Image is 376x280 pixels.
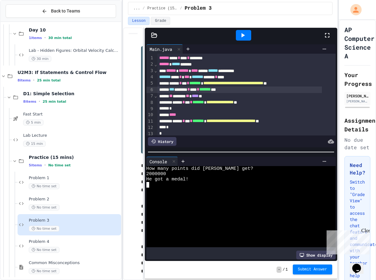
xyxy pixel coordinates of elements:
[277,267,281,273] span: -
[29,239,120,244] span: Problem 4
[23,91,120,96] span: D1: Simple Selection
[146,80,154,86] div: 5
[296,251,336,259] div: Show display
[29,155,120,160] span: Practice (15 mins)
[29,197,120,202] span: Problem 2
[283,267,285,272] span: /
[23,120,43,125] span: 5 min
[128,17,150,25] button: Lesson
[29,36,42,40] span: 1 items
[146,55,154,61] div: 1
[29,27,120,33] span: Day 10
[146,171,166,177] span: 2000000
[29,56,51,62] span: 30 min
[133,6,140,11] span: ...
[350,161,365,176] h3: Need Help?
[350,255,370,274] iframe: chat widget
[44,163,46,168] span: •
[180,6,182,11] span: /
[146,44,183,54] div: Main.java
[146,106,154,112] div: 9
[29,163,42,167] span: 5 items
[146,93,154,99] div: 7
[146,118,154,125] div: 11
[48,36,72,40] span: 30 min total
[29,268,59,274] span: No time set
[146,61,154,67] div: 2
[29,175,120,181] span: Problem 1
[29,48,120,53] span: Lab - Hidden Figures: Orbital Velocity Calculator
[29,183,59,189] span: No time set
[146,68,154,74] div: 3
[18,78,31,82] span: 8 items
[344,116,370,134] h2: Assignment Details
[154,93,157,98] span: Fold line
[147,6,177,11] span: Practice (15 mins)
[23,100,36,104] span: 8 items
[43,100,66,104] span: 25 min total
[3,2,43,40] div: Chat with us now!Close
[346,93,368,99] div: [PERSON_NAME]
[286,267,288,272] span: 1
[23,141,46,147] span: 15 min
[6,4,116,18] button: Back to Teams
[29,204,59,210] span: No time set
[146,131,154,137] div: 13
[146,166,253,171] span: How many points did [PERSON_NAME] get?
[51,8,80,14] span: Back to Teams
[344,2,363,17] div: My Account
[143,6,145,11] span: /
[151,17,170,25] button: Grade
[29,260,120,266] span: Common Misconceptions
[33,78,34,83] span: •
[48,163,71,167] span: No time set
[29,247,59,253] span: No time set
[146,87,154,93] div: 6
[23,112,120,117] span: Fast Start
[146,177,189,182] span: He got a medal!
[29,226,59,232] span: No time set
[18,70,120,75] span: U2M3: If Statements & Control Flow
[154,68,157,73] span: Fold line
[344,25,374,60] h1: AP Computer Science A
[37,78,60,82] span: 25 min total
[298,267,327,272] span: Submit Answer
[146,46,175,52] div: Main.java
[29,218,120,223] span: Problem 3
[344,136,370,151] div: No due date set
[293,264,332,274] button: Submit Answer
[185,5,211,12] span: Problem 3
[39,99,40,104] span: •
[146,125,154,131] div: 12
[146,112,154,118] div: 10
[44,35,46,40] span: •
[344,71,370,88] h2: Your Progress
[148,137,176,146] div: History
[154,62,157,67] span: Fold line
[324,228,370,254] iframe: chat widget
[23,133,120,138] span: Lab Lecture
[346,99,368,104] div: [PERSON_NAME][EMAIL_ADDRESS][DOMAIN_NAME]
[146,157,178,166] div: Console
[146,158,170,165] div: Console
[146,74,154,80] div: 4
[146,100,154,106] div: 8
